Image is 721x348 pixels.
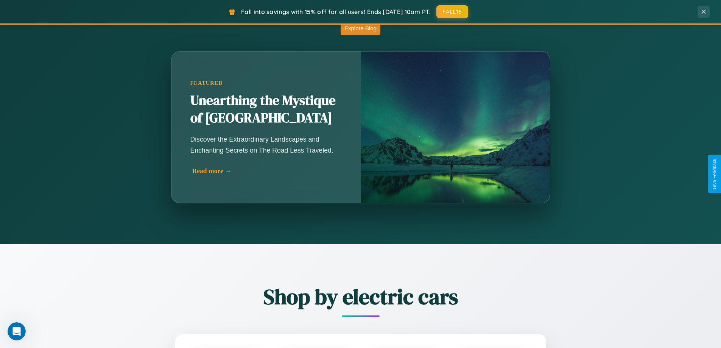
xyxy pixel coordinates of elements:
p: Discover the Extraordinary Landscapes and Enchanting Secrets on The Road Less Traveled. [190,134,342,155]
div: Read more → [192,167,344,175]
div: Give Feedback [712,159,717,189]
h2: Unearthing the Mystique of [GEOGRAPHIC_DATA] [190,92,342,127]
div: Featured [190,80,342,86]
h2: Shop by electric cars [134,282,588,311]
button: FALL15 [436,5,468,18]
span: Fall into savings with 15% off for all users! Ends [DATE] 10am PT. [241,8,431,16]
button: Explore Blog [341,21,380,35]
iframe: Intercom live chat [8,322,26,340]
